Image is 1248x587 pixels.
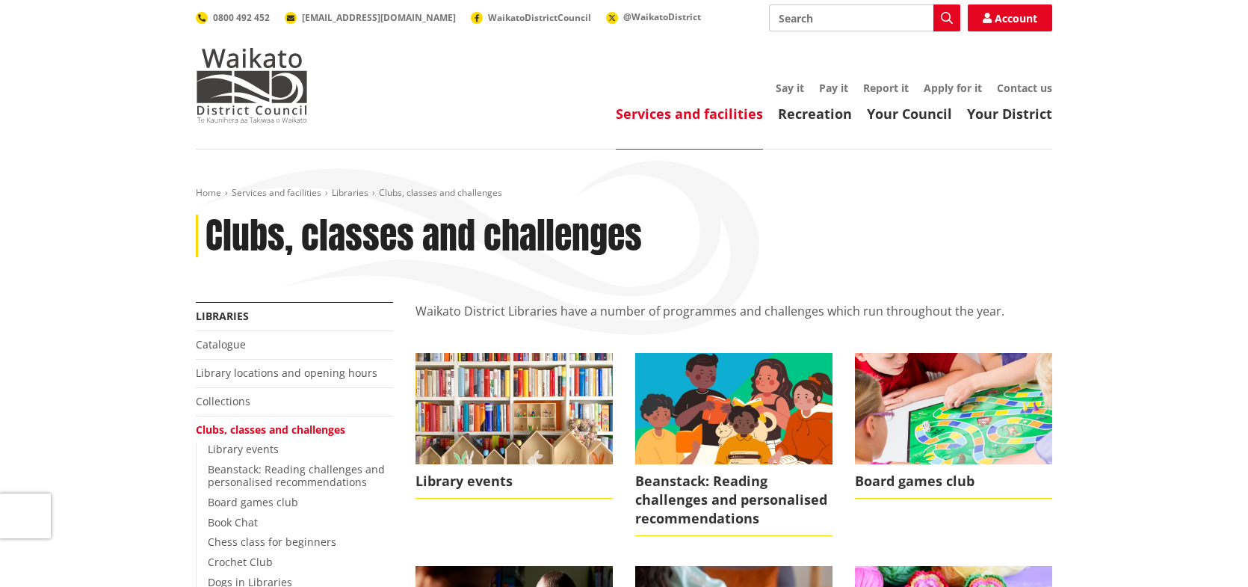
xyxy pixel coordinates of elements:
h1: Clubs, classes and challenges [206,215,642,258]
a: Library events [208,442,279,456]
a: Report it [863,81,909,95]
a: Book Chat [208,515,258,529]
a: Collections [196,394,250,408]
a: Libraries [196,309,249,323]
a: Catalogue [196,337,246,351]
img: Board games club [855,353,1052,464]
a: Pay it [819,81,848,95]
a: Recreation [778,105,852,123]
a: Your Council [867,105,952,123]
span: Board games club [855,464,1052,499]
a: Services and facilities [232,186,321,199]
a: Apply for it [924,81,982,95]
input: Search input [769,4,960,31]
span: Beanstack: Reading challenges and personalised recommendations [635,464,832,537]
a: Libraries [332,186,368,199]
span: [EMAIL_ADDRESS][DOMAIN_NAME] [302,11,456,24]
span: 0800 492 452 [213,11,270,24]
a: WaikatoDistrictCouncil [471,11,591,24]
a: Crochet Club [208,555,273,569]
a: easter holiday events Library events [416,353,613,499]
a: Services and facilities [616,105,763,123]
a: [EMAIL_ADDRESS][DOMAIN_NAME] [285,11,456,24]
a: Your District [967,105,1052,123]
span: Library events [416,464,613,499]
a: @WaikatoDistrict [606,10,701,23]
a: Library locations and opening hours [196,366,377,380]
img: easter holiday events [416,353,613,464]
a: Say it [776,81,804,95]
span: @WaikatoDistrict [623,10,701,23]
p: Waikato District Libraries have a number of programmes and challenges which run throughout the year. [416,302,1052,338]
a: Clubs, classes and challenges [196,422,345,437]
a: Board games club [855,353,1052,499]
a: Chess class for beginners [208,535,336,549]
span: WaikatoDistrictCouncil [488,11,591,24]
span: Clubs, classes and challenges [379,186,502,199]
img: Waikato District Council - Te Kaunihera aa Takiwaa o Waikato [196,48,308,123]
a: Account [968,4,1052,31]
a: beanstack 2023 Beanstack: Reading challenges and personalised recommendations [635,353,832,536]
a: Beanstack: Reading challenges and personalised recommendations [208,462,385,489]
a: Home [196,186,221,199]
img: beanstack 2023 [635,353,832,464]
a: 0800 492 452 [196,11,270,24]
a: Contact us [997,81,1052,95]
nav: breadcrumb [196,187,1052,200]
a: Board games club [208,495,298,509]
